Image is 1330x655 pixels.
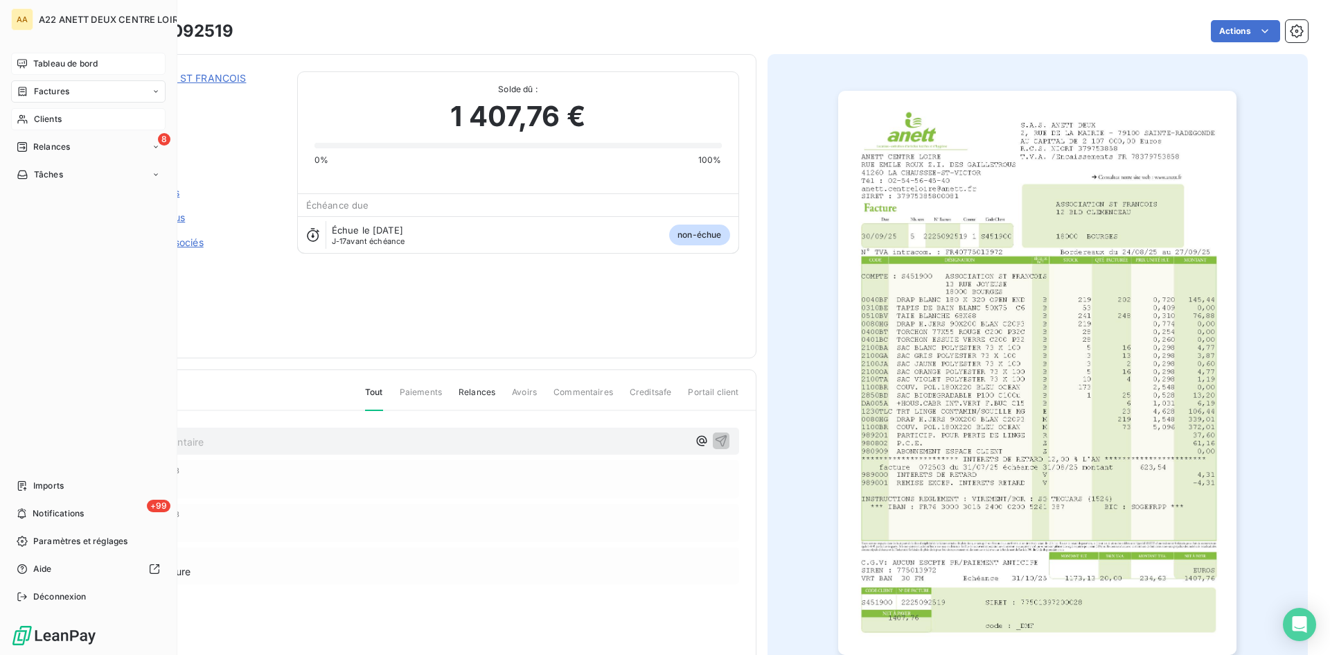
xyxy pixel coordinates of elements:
[34,113,62,125] span: Clients
[688,386,738,410] span: Portail client
[33,535,127,548] span: Paramètres et réglages
[314,154,328,166] span: 0%
[400,386,442,410] span: Paiements
[450,96,585,137] span: 1 407,76 €
[314,83,722,96] span: Solde dû :
[698,154,722,166] span: 100%
[332,237,405,245] span: avant échéance
[109,72,246,84] a: ASSOCIATION ST FRANCOIS
[332,225,403,236] span: Échue le [DATE]
[33,480,64,492] span: Imports
[33,507,84,520] span: Notifications
[33,141,70,153] span: Relances
[33,591,87,603] span: Déconnexion
[158,133,170,146] span: 8
[332,236,347,246] span: J-17
[39,14,184,25] span: A22 ANETT DEUX CENTRE LOIRE
[33,563,52,575] span: Aide
[1283,608,1316,641] div: Open Intercom Messenger
[1211,20,1280,42] button: Actions
[669,225,729,245] span: non-échue
[838,91,1236,655] img: invoice_thumbnail
[147,500,170,512] span: +99
[109,88,281,99] span: C220451900
[365,386,383,411] span: Tout
[33,58,98,70] span: Tableau de bord
[130,19,233,44] h3: 2225092519
[459,386,495,410] span: Relances
[512,386,537,410] span: Avoirs
[553,386,613,410] span: Commentaires
[34,168,63,181] span: Tâches
[34,85,69,98] span: Factures
[11,558,166,580] a: Aide
[11,8,33,30] div: AA
[11,625,97,647] img: Logo LeanPay
[630,386,672,410] span: Creditsafe
[306,200,369,211] span: Échéance due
